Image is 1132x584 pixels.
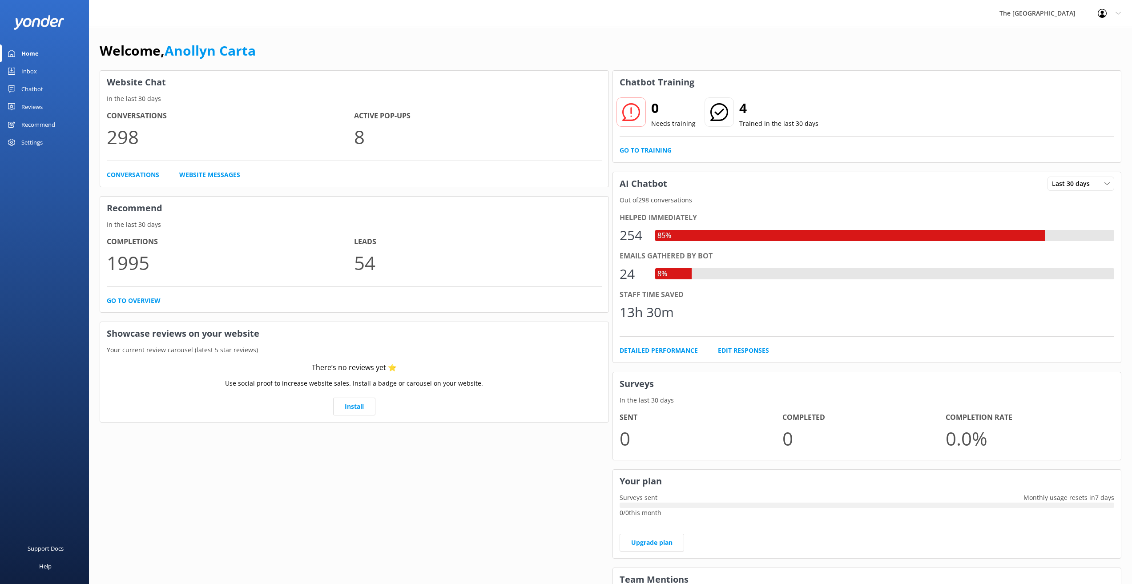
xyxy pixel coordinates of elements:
p: Trained in the last 30 days [739,119,818,129]
div: Recommend [21,116,55,133]
div: Helped immediately [620,212,1115,224]
h4: Leads [354,236,601,248]
h4: Completion Rate [946,412,1109,423]
h4: Completions [107,236,354,248]
div: 85% [655,230,673,242]
p: 54 [354,248,601,278]
h3: Your plan [613,470,1121,493]
div: Reviews [21,98,43,116]
a: Website Messages [179,170,240,180]
div: There’s no reviews yet ⭐ [312,362,397,374]
p: Out of 298 conversations [613,195,1121,205]
h4: Conversations [107,110,354,122]
div: Emails gathered by bot [620,250,1115,262]
p: 298 [107,122,354,152]
a: Upgrade plan [620,534,684,552]
a: Anollyn Carta [165,41,256,60]
h4: Completed [782,412,946,423]
div: Staff time saved [620,289,1115,301]
p: In the last 30 days [100,220,608,230]
p: 1995 [107,248,354,278]
h3: Surveys [613,372,1121,395]
p: 8 [354,122,601,152]
p: 0 [620,423,783,453]
h3: AI Chatbot [613,172,674,195]
p: In the last 30 days [613,395,1121,405]
h2: 4 [739,97,818,119]
p: 0.0 % [946,423,1109,453]
p: In the last 30 days [100,94,608,104]
div: 8% [655,268,669,280]
h2: 0 [651,97,696,119]
div: 24 [620,263,646,285]
div: Inbox [21,62,37,80]
h4: Active Pop-ups [354,110,601,122]
h3: Showcase reviews on your website [100,322,608,345]
div: Help [39,557,52,575]
a: Detailed Performance [620,346,698,355]
div: Chatbot [21,80,43,98]
p: 0 / 0 this month [620,508,1115,518]
h4: Sent [620,412,783,423]
img: yonder-white-logo.png [13,15,64,30]
a: Edit Responses [718,346,769,355]
h3: Chatbot Training [613,71,701,94]
div: Settings [21,133,43,151]
p: Surveys sent [613,493,664,503]
h1: Welcome, [100,40,256,61]
a: Conversations [107,170,159,180]
h3: Recommend [100,197,608,220]
p: Your current review carousel (latest 5 star reviews) [100,345,608,355]
div: Support Docs [28,540,64,557]
a: Install [333,398,375,415]
div: 254 [620,225,646,246]
a: Go to overview [107,296,161,306]
div: Home [21,44,39,62]
a: Go to Training [620,145,672,155]
div: 13h 30m [620,302,674,323]
p: Needs training [651,119,696,129]
p: Monthly usage resets in 7 days [1017,493,1121,503]
p: 0 [782,423,946,453]
p: Use social proof to increase website sales. Install a badge or carousel on your website. [225,379,483,388]
span: Last 30 days [1052,179,1095,189]
h3: Website Chat [100,71,608,94]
